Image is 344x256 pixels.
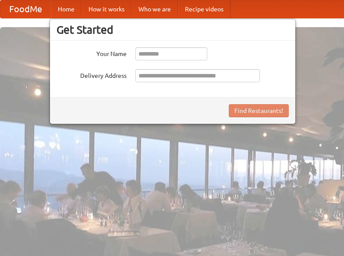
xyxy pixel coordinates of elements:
[57,69,127,80] label: Delivery Address
[57,47,127,58] label: Your Name
[82,0,131,18] a: How it works
[51,0,82,18] a: Home
[57,23,289,36] h3: Get Started
[131,0,178,18] a: Who we are
[229,104,289,117] button: Find Restaurants!
[178,0,231,18] a: Recipe videos
[0,0,51,18] a: FoodMe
